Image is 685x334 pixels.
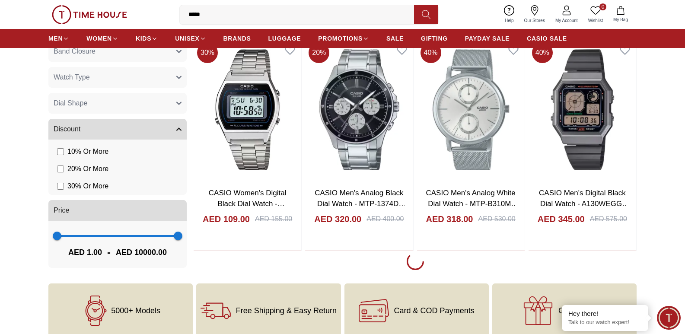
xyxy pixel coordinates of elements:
span: Help [501,17,517,24]
div: AED 400.00 [366,214,404,224]
span: WOMEN [86,34,112,43]
span: Gift Wrapping [558,306,606,315]
span: Dial Shape [54,98,87,108]
span: GIFTING [421,34,448,43]
a: WOMEN [86,31,118,46]
a: PAYDAY SALE [465,31,510,46]
span: My Account [552,17,581,24]
div: AED 530.00 [478,214,515,224]
span: Price [54,205,69,216]
span: 40 % [532,42,553,63]
a: KIDS [136,31,158,46]
a: SALE [386,31,404,46]
a: CASIO SALE [527,31,567,46]
a: UNISEX [175,31,206,46]
span: Wishlist [585,17,606,24]
span: 20 % Or More [67,164,108,174]
button: Discount [48,119,187,140]
span: Card & COD Payments [394,306,475,315]
img: CASIO Men's Digital Black Dial Watch - A130WEGG-1ADF [529,39,636,181]
span: 10 % Or More [67,146,108,157]
input: 10% Or More [57,148,64,155]
div: AED 575.00 [590,214,627,224]
img: ... [52,5,127,24]
span: My Bag [610,16,631,23]
div: AED 155.00 [255,214,292,224]
img: CASIO Men's Analog White Dial Watch - MTP-B310M-7AVDF [417,39,525,181]
span: KIDS [136,34,151,43]
span: AED 10000.00 [116,246,167,258]
span: Watch Type [54,72,90,83]
a: Help [500,3,519,25]
span: CASIO SALE [527,34,567,43]
span: Band Closure [54,46,96,57]
span: 40 % [421,42,441,63]
button: My Bag [608,4,633,25]
a: MEN [48,31,69,46]
button: Dial Shape [48,93,187,114]
span: 5000+ Models [111,306,160,315]
a: CASIO Women's Digital Black Dial Watch - B640WD-1AVDF [209,189,287,219]
button: Watch Type [48,67,187,88]
span: Free Shipping & Easy Return [236,306,337,315]
h4: AED 318.00 [426,213,473,225]
input: 30% Or More [57,183,64,190]
span: PAYDAY SALE [465,34,510,43]
a: Our Stores [519,3,550,25]
span: 30 % [197,42,218,63]
span: Discount [54,124,80,134]
span: PROMOTIONS [318,34,363,43]
a: PROMOTIONS [318,31,369,46]
span: UNISEX [175,34,199,43]
div: Hey there! [568,309,642,318]
button: Price [48,200,187,221]
button: Band Closure [48,41,187,62]
h4: AED 345.00 [538,213,585,225]
p: Talk to our watch expert! [568,319,642,326]
span: AED 1.00 [68,246,102,258]
h4: AED 109.00 [203,213,250,225]
span: LUGGAGE [268,34,301,43]
span: SALE [386,34,404,43]
span: 30 % Or More [67,181,108,191]
span: MEN [48,34,63,43]
a: GIFTING [421,31,448,46]
img: CASIO Men's Analog Black Dial Watch - MTP-1374D-1A3VDF [305,39,413,181]
div: Chat Widget [657,306,681,330]
img: CASIO Women's Digital Black Dial Watch - B640WD-1AVDF [194,39,301,181]
a: LUGGAGE [268,31,301,46]
h4: AED 320.00 [314,213,361,225]
span: 0 [599,3,606,10]
a: 0Wishlist [583,3,608,25]
a: BRANDS [223,31,251,46]
span: BRANDS [223,34,251,43]
a: CASIO Men's Digital Black Dial Watch - A130WEGG-1ADF [539,189,629,219]
span: 20 % [309,42,329,63]
span: Our Stores [521,17,548,24]
span: - [102,245,116,259]
a: CASIO Men's Analog White Dial Watch - MTP-B310M-7AVDF [426,189,518,219]
input: 20% Or More [57,165,64,172]
a: CASIO Men's Analog Black Dial Watch - MTP-1374D-1A3VDF [315,189,406,219]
